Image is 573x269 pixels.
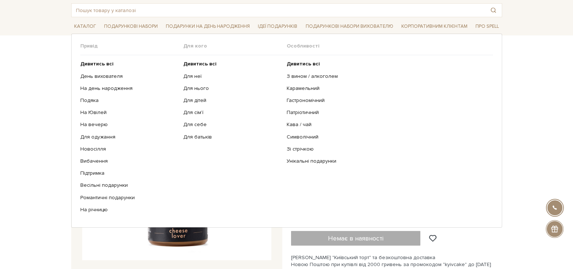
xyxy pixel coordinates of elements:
b: Дивитись всі [183,61,217,67]
a: Каталог [71,21,99,32]
b: Дивитись всі [80,61,114,67]
a: Для дітей [183,97,281,104]
a: Для сім'ї [183,109,281,116]
a: Для нього [183,85,281,92]
a: На Ювілей [80,109,178,116]
a: Підтримка [80,170,178,177]
a: З вином / алкоголем [287,73,488,80]
a: Дивитись всі [80,61,178,67]
div: Каталог [71,34,502,228]
a: Подяка [80,97,178,104]
b: Дивитись всі [287,61,320,67]
a: День вихователя [80,73,178,80]
a: Карамельний [287,85,488,92]
a: Унікальні подарунки [287,158,488,164]
a: На річницю [80,207,178,213]
a: Символічний [287,134,488,140]
a: Для одужання [80,134,178,140]
a: Для неї [183,73,281,80]
a: Про Spell [473,21,502,32]
a: На день народження [80,85,178,92]
a: Подарункові набори вихователю [303,20,396,33]
a: Для батьків [183,134,281,140]
a: Дивитись всі [287,61,488,67]
a: Весільні подарунки [80,182,178,189]
a: Зі стрічкою [287,146,488,152]
a: Подарунки на День народження [163,21,253,32]
a: Патріотичний [287,109,488,116]
span: Особливості [287,43,493,49]
div: [PERSON_NAME] "Київський торт" та безкоштовна доставка Новою Поштою при купівлі від 2000 гривень ... [291,254,502,268]
a: Ідеї подарунків [255,21,300,32]
a: Корпоративним клієнтам [398,20,470,33]
a: Подарункові набори [101,21,161,32]
a: Кава / чай [287,121,488,128]
a: Для себе [183,121,281,128]
a: Дивитись всі [183,61,281,67]
a: На вечерю [80,121,178,128]
span: Для кого [183,43,287,49]
input: Пошук товару у каталозі [72,4,485,17]
a: Гастрономічний [287,97,488,104]
a: Новосілля [80,146,178,152]
button: Пошук товару у каталозі [485,4,502,17]
span: Привід [80,43,184,49]
a: Вибачення [80,158,178,164]
a: Романтичні подарунки [80,194,178,201]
